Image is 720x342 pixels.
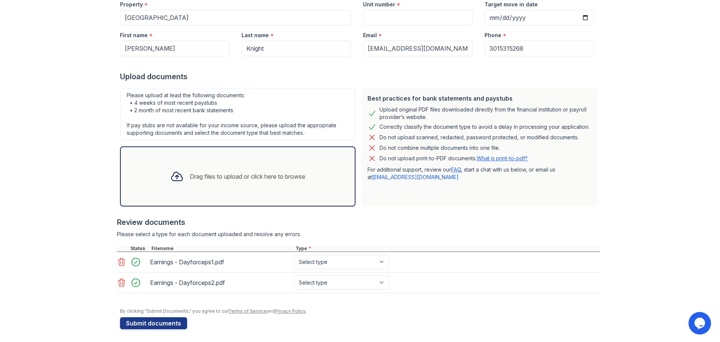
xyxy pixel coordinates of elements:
[367,94,591,103] div: Best practices for bank statements and paystubs
[379,133,579,142] div: Do not upload scanned, redacted, password protected, or modified documents.
[150,246,294,252] div: Filename
[451,166,461,173] a: FAQ
[372,174,459,180] a: [EMAIL_ADDRESS][DOMAIN_NAME]
[367,166,591,181] p: For additional support, review our , start a chat with us below, or email us at
[117,231,600,238] div: Please select a type for each document uploaded and resolve any errors.
[120,317,187,329] button: Submit documents
[120,32,148,39] label: First name
[150,277,291,289] div: Earnings - Dayforceps2.pdf
[120,308,600,314] div: By clicking "Submit Documents," you agree to our and
[379,143,500,152] div: Do not combine multiple documents into one file.
[484,32,501,39] label: Phone
[688,312,712,334] iframe: chat widget
[477,155,528,161] a: What is print-to-pdf?
[190,172,305,181] div: Drag files to upload or click here to browse
[379,106,591,121] div: Upload original PDF files downloaded directly from the financial institution or payroll provider’...
[120,71,600,82] div: Upload documents
[294,246,600,252] div: Type
[120,88,355,140] div: Please upload at least the following documents: • 4 weeks of most recent paystubs • 2 month of mo...
[363,1,395,8] label: Unit number
[228,308,267,314] a: Terms of Service
[363,32,377,39] label: Email
[379,122,589,131] div: Correctly classify the document type to avoid a delay in processing your application.
[117,217,600,227] div: Review documents
[150,256,291,268] div: Earnings - Dayforceps1.pdf
[484,1,538,8] label: Target move in date
[129,246,150,252] div: Status
[120,1,143,8] label: Property
[379,155,528,162] p: Do not upload print-to-PDF documents.
[275,308,306,314] a: Privacy Policy.
[241,32,269,39] label: Last name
